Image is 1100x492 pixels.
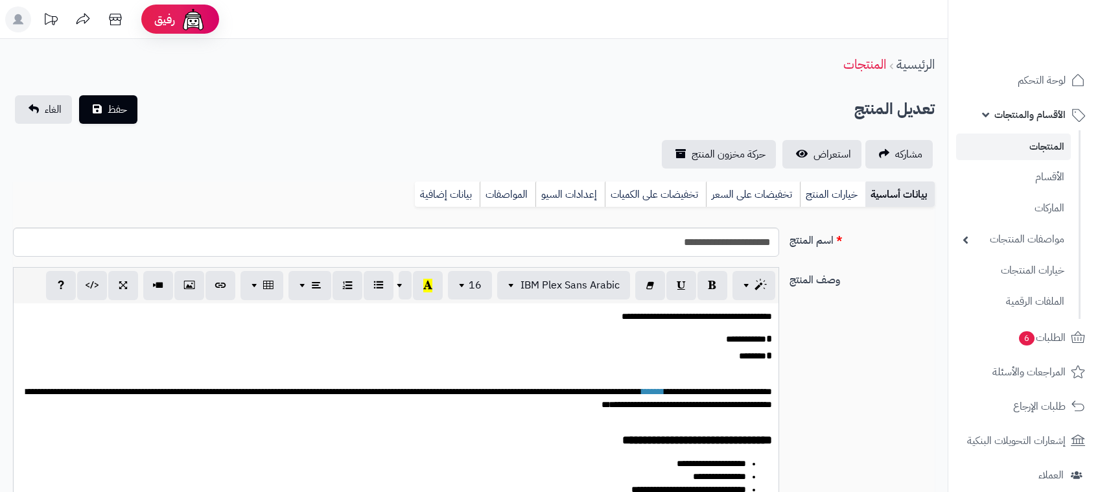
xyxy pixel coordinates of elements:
[956,391,1092,422] a: طلبات الإرجاع
[854,96,935,123] h2: تعديل المنتج
[956,134,1071,160] a: المنتجات
[1038,466,1064,484] span: العملاء
[994,106,1066,124] span: الأقسام والمنتجات
[535,182,605,207] a: إعدادات السيو
[784,267,940,288] label: وصف المنتج
[180,6,206,32] img: ai-face.png
[692,146,766,162] span: حركة مخزون المنتج
[1018,71,1066,89] span: لوحة التحكم
[1019,331,1035,346] span: 6
[662,140,776,169] a: حركة مخزون المنتج
[782,140,861,169] a: استعراض
[896,54,935,74] a: الرئيسية
[469,277,482,293] span: 16
[480,182,535,207] a: المواصفات
[706,182,800,207] a: تخفيضات على السعر
[956,357,1092,388] a: المراجعات والأسئلة
[784,228,940,248] label: اسم المنتج
[154,12,175,27] span: رفيق
[956,163,1071,191] a: الأقسام
[956,425,1092,456] a: إشعارات التحويلات البنكية
[956,460,1092,491] a: العملاء
[956,65,1092,96] a: لوحة التحكم
[865,140,933,169] a: مشاركه
[521,277,620,293] span: IBM Plex Sans Arabic
[992,363,1066,381] span: المراجعات والأسئلة
[1013,397,1066,416] span: طلبات الإرجاع
[800,182,865,207] a: خيارات المنتج
[15,95,72,124] a: الغاء
[865,182,935,207] a: بيانات أساسية
[956,288,1071,316] a: الملفات الرقمية
[895,146,922,162] span: مشاركه
[956,257,1071,285] a: خيارات المنتجات
[956,322,1092,353] a: الطلبات6
[497,271,630,299] button: IBM Plex Sans Arabic
[843,54,886,74] a: المنتجات
[605,182,706,207] a: تخفيضات على الكميات
[813,146,851,162] span: استعراض
[415,182,480,207] a: بيانات إضافية
[448,271,492,299] button: 16
[967,432,1066,450] span: إشعارات التحويلات البنكية
[34,6,67,36] a: تحديثات المنصة
[79,95,137,124] button: حفظ
[956,194,1071,222] a: الماركات
[108,102,127,117] span: حفظ
[1018,329,1066,347] span: الطلبات
[45,102,62,117] span: الغاء
[956,226,1071,253] a: مواصفات المنتجات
